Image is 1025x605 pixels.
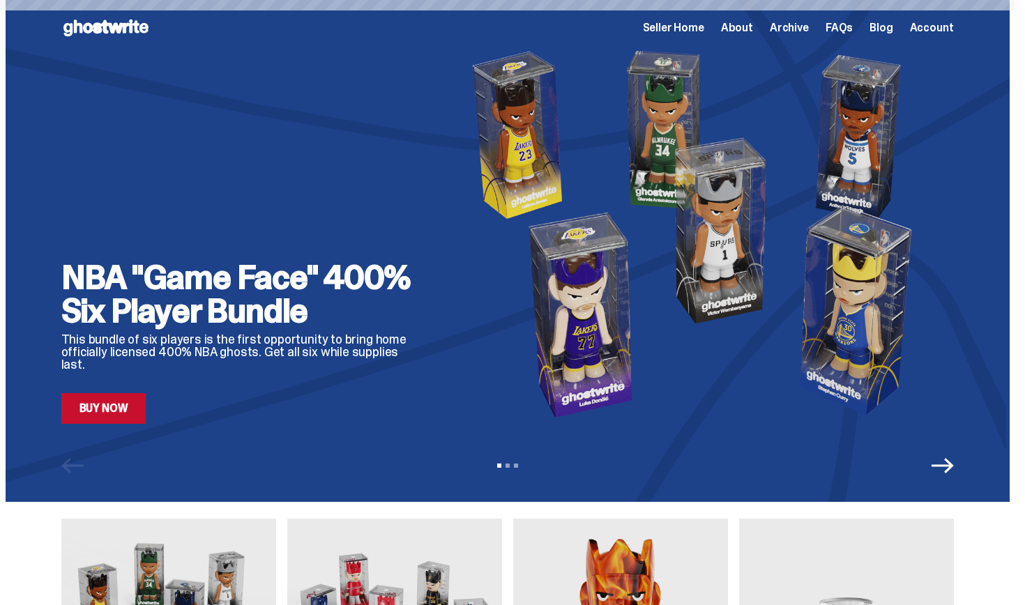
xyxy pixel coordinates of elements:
a: Buy Now [61,393,146,424]
button: View slide 2 [506,464,510,468]
p: This bundle of six players is the first opportunity to bring home officially licensed 400% NBA gh... [61,333,424,371]
a: Seller Home [643,22,704,33]
button: View slide 1 [497,464,501,468]
a: Archive [770,22,809,33]
a: Account [910,22,954,33]
a: Blog [870,22,893,33]
a: About [721,22,753,33]
button: View slide 3 [514,464,518,468]
h2: NBA "Game Face" 400% Six Player Bundle [61,261,424,328]
button: Next [932,454,954,477]
img: NBA "Game Face" 400% Six Player Bundle [446,43,954,424]
a: FAQs [826,22,853,33]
